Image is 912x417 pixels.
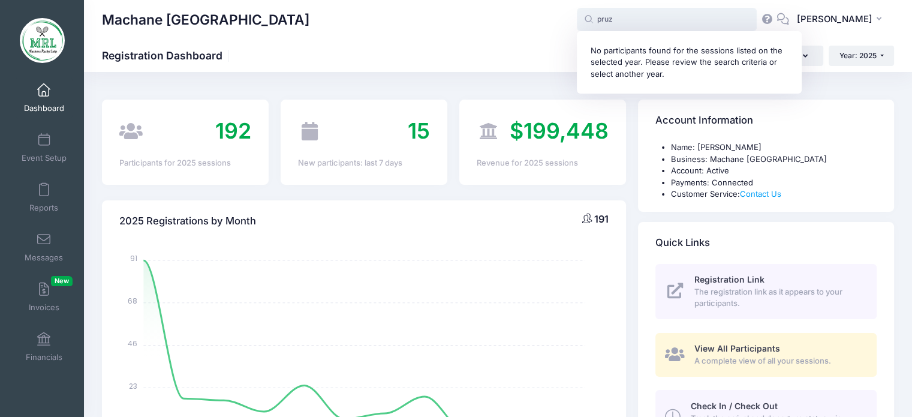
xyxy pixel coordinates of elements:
a: Registration Link The registration link as it appears to your participants. [655,264,877,319]
span: 192 [215,118,251,144]
span: The registration link as it appears to your participants. [694,286,863,310]
h1: Machane [GEOGRAPHIC_DATA] [102,6,309,34]
span: Invoices [29,302,59,313]
div: Participants for 2025 sessions [119,157,251,169]
a: Reports [16,176,73,218]
button: [PERSON_NAME] [789,6,894,34]
tspan: 68 [128,296,138,306]
span: Reports [29,203,58,213]
input: Search by First Name, Last Name, or Email... [577,8,757,32]
tspan: 23 [130,380,138,391]
tspan: 91 [131,253,138,263]
tspan: 46 [128,338,138,349]
h4: 2025 Registrations by Month [119,204,256,238]
span: Check In / Check Out [690,401,777,411]
span: Dashboard [24,103,64,113]
h1: Registration Dashboard [102,49,233,62]
span: 15 [408,118,430,144]
li: Name: [PERSON_NAME] [671,142,877,154]
span: A complete view of all your sessions. [694,355,863,367]
span: Messages [25,253,63,263]
img: Machane Racket Lake [20,18,65,63]
h4: Account Information [655,104,753,138]
span: 191 [594,213,609,225]
a: InvoicesNew [16,276,73,318]
span: Financials [26,352,62,362]
li: Customer Service: [671,188,877,200]
a: Dashboard [16,77,73,119]
div: Revenue for 2025 sessions [477,157,609,169]
span: Year: 2025 [839,51,877,60]
li: Payments: Connected [671,177,877,189]
li: Business: Machane [GEOGRAPHIC_DATA] [671,154,877,166]
a: Financials [16,326,73,368]
li: Account: Active [671,165,877,177]
h4: Quick Links [655,226,710,260]
span: [PERSON_NAME] [797,13,872,26]
span: New [51,276,73,286]
a: Event Setup [16,127,73,169]
span: $199,448 [510,118,609,144]
div: No participants found for the sessions listed on the selected year. Please review the search crit... [591,45,788,80]
span: Event Setup [22,153,67,163]
a: View All Participants A complete view of all your sessions. [655,333,877,377]
span: Registration Link [694,274,764,284]
a: Messages [16,226,73,268]
div: New participants: last 7 days [298,157,430,169]
span: View All Participants [694,343,780,353]
a: Contact Us [740,189,781,199]
button: Year: 2025 [829,46,894,66]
